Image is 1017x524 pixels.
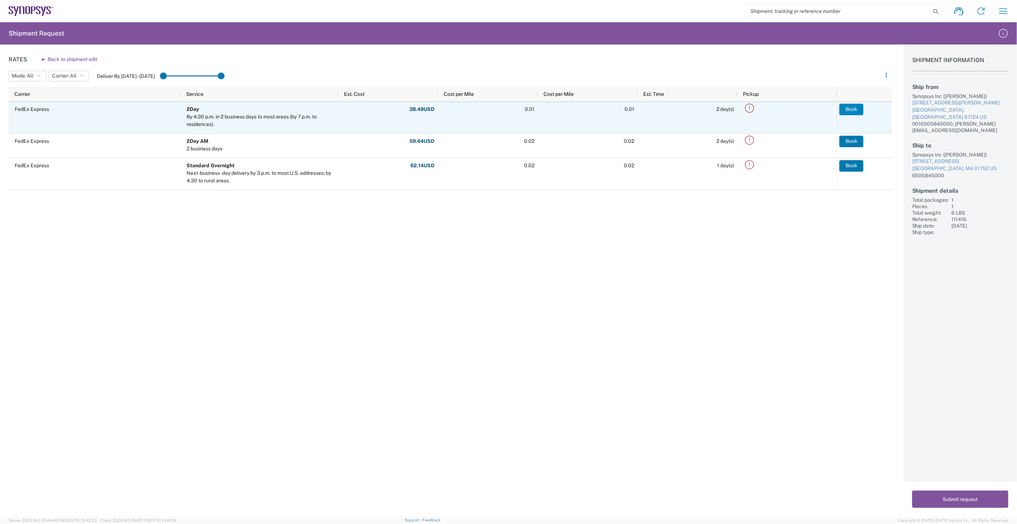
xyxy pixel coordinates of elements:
div: 0016505845000, [PERSON_NAME][EMAIL_ADDRESS][DOMAIN_NAME] [912,121,1008,134]
span: Service [187,91,204,97]
div: [DATE] [952,223,1008,229]
button: 38.49USD [409,104,435,115]
span: Cost per Mile [444,91,474,97]
input: Shipment, tracking or reference number [745,4,931,18]
h2: Shipment details [912,187,1008,194]
span: FedEx Express [15,138,49,144]
span: Est. Cost [344,91,365,97]
span: Carrier [14,91,30,97]
b: 2Day AM [187,138,209,144]
div: [GEOGRAPHIC_DATA], MA 01752 US [912,165,1008,172]
b: Standard Overnight [187,163,235,168]
span: 2 day(s) [717,106,734,112]
h1: Rates [9,56,27,63]
a: [STREET_ADDRESS][PERSON_NAME][GEOGRAPHIC_DATA], [GEOGRAPHIC_DATA] 97124 US [912,99,1008,121]
button: Book [839,160,863,172]
span: [DATE] 10:40:19 [148,518,176,523]
div: Pieces [912,203,949,210]
a: [STREET_ADDRESS][GEOGRAPHIC_DATA], MA 01752 US [912,158,1008,172]
span: 0.02 [524,138,535,144]
div: 6 LBS [952,210,1008,216]
span: 2 day(s) [717,138,734,144]
div: 6505845000 [912,172,1008,179]
div: 111416 [952,216,1008,223]
span: 0.01 [525,106,535,112]
h2: Ship from [912,84,1008,90]
div: Reference: [912,216,949,223]
span: 0.02 [624,163,635,168]
div: Next-business-day delivery by 3 p.m. to most U.S. addresses; by 4:30 to rural areas. [187,169,335,184]
a: Support [405,518,423,522]
div: Total weight: [912,210,949,216]
div: 1 [952,203,1008,210]
div: [STREET_ADDRESS] [912,158,1008,165]
button: Carrier: All [49,71,89,81]
div: [STREET_ADDRESS][PERSON_NAME] [912,99,1008,107]
span: Server: 2025.16.0-9544af67660 [9,518,97,523]
a: Feedback [423,518,441,522]
span: Mode: All [12,72,33,79]
div: Total packages: [912,197,949,203]
button: 62.14USD [410,160,435,172]
span: FedEx Express [15,106,49,112]
span: 0.01 [625,106,635,112]
span: 0.02 [524,163,535,168]
b: 2Day [187,106,199,112]
strong: 59.64 USD [410,138,435,145]
h2: Ship to [912,142,1008,149]
span: FedEx Express [15,163,49,168]
div: Synopsys Inc ([PERSON_NAME]) [912,93,1008,99]
button: Back to shipment edit [36,53,103,66]
label: Deliver By [DATE] - [DATE] [97,73,155,79]
span: 0.02 [624,138,635,144]
h1: Shipment Information [912,57,1008,71]
button: Book [839,104,863,115]
span: 1 day(s) [717,163,734,168]
button: Mode: All [9,71,46,81]
span: Est. Time [644,91,664,97]
button: Book [839,136,863,147]
div: [GEOGRAPHIC_DATA], [GEOGRAPHIC_DATA] 97124 US [912,107,1008,121]
div: Ship type: [912,229,949,235]
div: 1 [952,197,1008,203]
strong: 62.14 USD [411,162,435,169]
span: [DATE] 10:42:29 [68,518,97,523]
div: 2 business days [187,145,223,153]
div: Synopsys Inc ([PERSON_NAME]) [912,151,1008,158]
div: Ship date: [912,223,949,229]
button: 59.64USD [409,136,435,147]
span: Pickup [743,91,759,97]
span: Cost per Mile [544,91,574,97]
button: Submit request [912,491,1008,508]
span: Carrier: All [52,72,76,79]
span: Copyright © [DATE]-[DATE] Agistix Inc., All Rights Reserved [898,517,1008,524]
strong: 38.49 USD [410,106,435,113]
span: Client: 2025.16.0-8fc0770 [100,518,176,523]
h2: Shipment Request [9,29,64,38]
div: By 4:30 p.m. in 2 business days to most areas (by 7 p.m. to residences). [187,113,335,128]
